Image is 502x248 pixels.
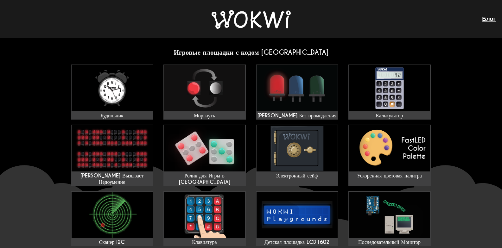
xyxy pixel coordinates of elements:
[256,125,338,186] a: Электронный сейф
[72,192,153,238] img: Сканер I2C
[357,172,422,179] ya-tr-span: Ускоренная цветовая палитра
[99,239,125,245] ya-tr-span: Сканер I2C
[163,65,246,120] a: Моргнуть
[164,192,245,238] img: Клавиатура
[174,48,328,57] ya-tr-span: Игровые площадки с кодом [GEOGRAPHIC_DATA]
[257,112,337,119] ya-tr-span: [PERSON_NAME] Без промедления
[192,239,217,245] ya-tr-span: Клавиатура
[80,172,143,185] ya-tr-span: [PERSON_NAME] Вызывает Недоумение
[349,192,430,238] img: Последовательный Монитор
[276,172,318,179] ya-tr-span: Электронный сейф
[264,239,329,245] ya-tr-span: Детская площадка LCD1602
[348,65,431,120] a: Калькулятор
[71,191,153,246] a: Сканер I2C
[100,112,124,119] ya-tr-span: Будильник
[179,172,230,185] ya-tr-span: Ролик для Игры в [GEOGRAPHIC_DATA]
[257,125,338,171] img: Электронный сейф
[71,125,153,186] a: [PERSON_NAME] Вызывает Недоумение
[256,65,338,120] a: [PERSON_NAME] Без промедления
[72,125,153,171] img: Чарли Вызывает Недоумение
[349,65,430,111] img: Калькулятор
[164,65,245,111] img: Моргнуть
[194,112,215,119] ya-tr-span: Моргнуть
[163,191,246,246] a: Клавиатура
[257,65,338,111] img: Мигайте Без промедления
[348,191,431,246] a: Последовательный Монитор
[163,125,246,186] a: Ролик для Игры в [GEOGRAPHIC_DATA]
[358,239,421,245] ya-tr-span: Последовательный Монитор
[257,192,338,238] img: Детская площадка LCD1602
[348,125,431,186] a: Ускоренная цветовая палитра
[212,10,291,29] img: Вокви
[164,125,245,171] img: Ролик для Игры в Кости
[349,125,430,171] img: Ускоренная цветовая палитра
[72,65,153,111] img: Будильник
[71,65,153,120] a: Будильник
[482,15,496,22] a: Блог
[376,112,403,119] ya-tr-span: Калькулятор
[256,191,338,246] a: Детская площадка LCD1602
